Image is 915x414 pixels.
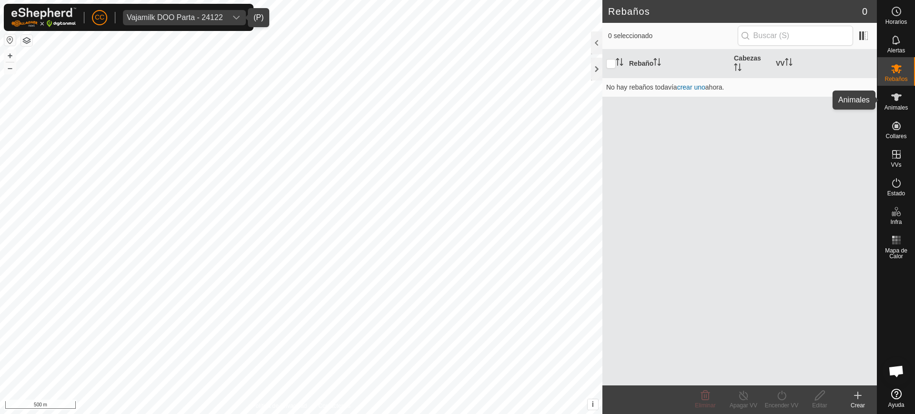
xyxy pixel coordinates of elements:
span: VVs [891,162,901,168]
th: VV [772,50,877,78]
span: Vajamilk DOO Parta - 24122 [123,10,227,25]
div: Editar [801,401,839,410]
button: Capas del Mapa [21,35,32,46]
a: Chat abierto [882,357,911,385]
span: Rebaños [884,76,907,82]
h2: Rebaños [608,6,862,17]
button: + [4,50,16,61]
button: Restablecer Mapa [4,34,16,46]
div: Vajamilk DOO Parta - 24122 [127,14,223,21]
th: Rebaño [625,50,730,78]
span: Animales [884,105,908,111]
div: Encender VV [762,401,801,410]
a: Ayuda [877,385,915,412]
div: Crear [839,401,877,410]
span: 0 [862,4,867,19]
span: Horarios [885,19,907,25]
span: Mapa de Calor [880,248,913,259]
p-sorticon: Activar para ordenar [653,60,661,67]
div: Apagar VV [724,401,762,410]
input: Buscar (S) [738,26,853,46]
span: 0 seleccionado [608,31,738,41]
th: Cabezas [730,50,772,78]
a: Política de Privacidad [252,402,307,410]
button: – [4,62,16,74]
span: Eliminar [695,402,715,409]
p-sorticon: Activar para ordenar [785,60,793,67]
span: Alertas [887,48,905,53]
span: Ayuda [888,402,905,408]
span: CC [95,12,104,22]
div: dropdown trigger [227,10,246,25]
span: Collares [885,133,906,139]
a: Contáctenos [318,402,350,410]
p-sorticon: Activar para ordenar [616,60,623,67]
span: Estado [887,191,905,196]
p-sorticon: Activar para ordenar [734,65,742,72]
span: Infra [890,219,902,225]
span: i [592,400,594,408]
button: i [588,399,598,410]
img: Logo Gallagher [11,8,76,27]
td: No hay rebaños todavía ahora. [602,78,877,97]
a: crear uno [677,83,705,91]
